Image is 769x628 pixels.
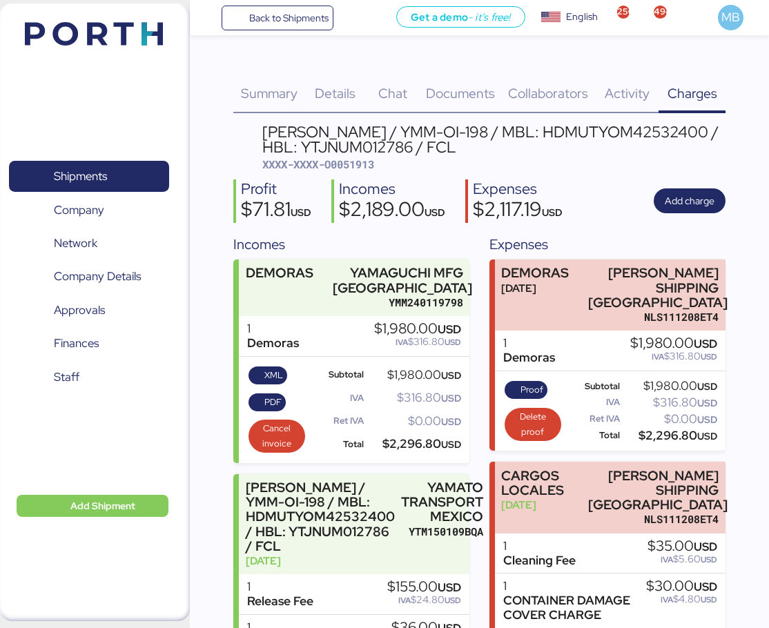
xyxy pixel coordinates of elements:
[701,594,717,605] span: USD
[501,469,581,498] div: CARGOS LOCALES
[291,206,311,219] span: USD
[509,409,557,440] span: Delete proof
[9,161,169,193] a: Shipments
[333,295,463,310] div: YMM240119798
[333,266,463,295] div: YAMAGUCHI MFG [GEOGRAPHIC_DATA]
[241,199,311,223] div: $71.81
[249,10,329,26] span: Back to Shipments
[246,480,395,553] div: [PERSON_NAME] / YMM-OI-198 / MBL: HDMUTYOM42532400 / HBL: YTJNUM012786 / FCL
[501,266,569,280] div: DEMORAS
[262,124,726,155] div: [PERSON_NAME] / YMM-OI-198 / MBL: HDMUTYOM42532400 / HBL: YTJNUM012786 / FCL
[630,336,717,351] div: $1,980.00
[312,393,364,403] div: IVA
[503,539,576,553] div: 1
[246,553,395,568] div: [DATE]
[445,337,461,348] span: USD
[249,420,305,453] button: Cancel invoice
[646,594,717,605] div: $4.80
[249,393,286,411] button: PDF
[661,554,673,565] span: IVA
[501,498,581,512] div: [DATE]
[697,380,717,393] span: USD
[652,351,664,362] span: IVA
[694,539,717,554] span: USD
[312,416,364,426] div: Ret IVA
[505,381,547,399] button: Proof
[588,266,719,309] div: [PERSON_NAME] SHIPPING [GEOGRAPHIC_DATA]
[630,351,717,362] div: $316.80
[441,438,461,451] span: USD
[264,368,283,383] span: XML
[605,84,650,102] span: Activity
[241,84,298,102] span: Summary
[54,166,107,186] span: Shipments
[374,337,461,347] div: $316.80
[648,554,717,565] div: $5.60
[701,351,717,362] span: USD
[697,430,717,442] span: USD
[568,398,620,407] div: IVA
[241,179,311,199] div: Profit
[438,322,461,337] span: USD
[668,84,717,102] span: Charges
[505,408,561,441] button: Delete proof
[520,382,543,398] span: Proof
[253,421,301,451] span: Cancel invoice
[387,595,461,605] div: $24.80
[508,84,588,102] span: Collaborators
[697,397,717,409] span: USD
[249,366,287,384] button: XML
[623,414,718,424] div: $0.00
[588,469,719,512] div: [PERSON_NAME] SHIPPING [GEOGRAPHIC_DATA]
[623,381,718,391] div: $1,980.00
[262,157,374,171] span: XXXX-XXXX-O0051913
[54,300,105,320] span: Approvals
[315,84,356,102] span: Details
[222,6,334,30] a: Back to Shipments
[374,322,461,337] div: $1,980.00
[501,281,569,295] div: [DATE]
[648,539,717,554] div: $35.00
[247,336,299,351] div: Demoras
[503,553,576,568] div: Cleaning Fee
[246,266,313,280] div: DEMORAS
[54,200,104,220] span: Company
[697,413,717,426] span: USD
[441,415,461,428] span: USD
[721,8,740,26] span: MB
[623,431,718,441] div: $2,296.80
[588,310,719,324] div: NLS111208ET4
[542,206,563,219] span: USD
[438,580,461,595] span: USD
[17,495,168,517] button: Add Shipment
[367,393,462,403] div: $316.80
[54,266,141,286] span: Company Details
[401,480,483,524] div: YAMATO TRANSPORT MEXICO
[694,579,717,594] span: USD
[503,351,555,365] div: Demoras
[646,579,717,594] div: $30.00
[233,234,469,255] div: Incomes
[568,382,620,391] div: Subtotal
[387,580,461,595] div: $155.00
[9,328,169,360] a: Finances
[441,392,461,404] span: USD
[198,6,222,30] button: Menu
[378,84,407,102] span: Chat
[473,199,563,223] div: $2,117.19
[623,398,718,408] div: $316.80
[9,194,169,226] a: Company
[339,179,445,199] div: Incomes
[441,369,461,382] span: USD
[9,228,169,259] a: Network
[367,416,462,426] div: $0.00
[54,233,97,253] span: Network
[367,439,462,449] div: $2,296.80
[568,431,620,440] div: Total
[426,84,495,102] span: Documents
[9,362,169,393] a: Staff
[665,193,714,209] span: Add charge
[568,414,620,424] div: Ret IVA
[489,234,726,255] div: Expenses
[339,199,445,223] div: $2,189.00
